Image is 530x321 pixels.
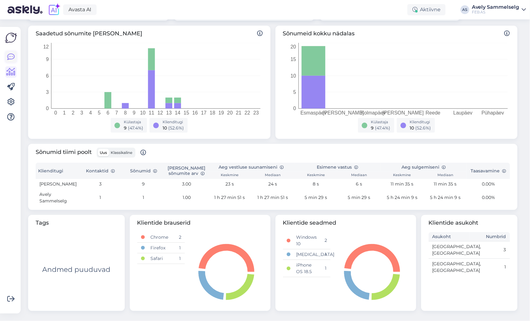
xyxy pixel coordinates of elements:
[381,172,424,179] th: Keskmine
[63,4,97,15] a: Avasta AI
[300,110,326,115] tspan: Esmaspäev
[36,148,146,158] span: Sõnumid tiimi poolt
[292,260,321,277] td: iPhone OS 18.5
[381,163,467,172] th: Aeg sulgemiseni
[337,179,381,189] td: 6 s
[410,119,431,125] div: Klienditugi
[283,219,409,227] span: Klientide seadmed
[292,232,321,249] td: Windows 10
[122,189,165,206] td: 1
[133,110,135,115] tspan: 9
[219,110,224,115] tspan: 19
[163,119,184,125] div: Klienditugi
[208,163,295,172] th: Aeg vestluse suunamiseni
[36,219,117,227] span: Tags
[469,241,510,258] td: 3
[80,110,83,115] tspan: 3
[208,189,251,206] td: 1 h 27 min 51 s
[140,110,146,115] tspan: 10
[208,172,251,179] th: Keskmine
[79,179,122,189] td: 3
[54,110,57,115] tspan: 0
[36,179,79,189] td: [PERSON_NAME]
[461,5,469,14] div: AS
[36,189,79,206] td: Avely Sammelselg
[128,125,143,131] span: ( 47.4 %)
[5,32,17,44] img: Askly Logo
[158,110,163,115] tspan: 12
[337,172,381,179] th: Mediaan
[100,150,107,155] span: Uus
[429,219,510,227] span: Klientide asukoht
[292,249,321,260] td: [MEDICAL_DATA]
[453,110,472,115] tspan: Laupäev
[175,232,184,243] td: 2
[294,172,337,179] th: Keskmine
[426,110,440,115] tspan: Reede
[467,179,510,189] td: 0.00%
[63,110,66,115] tspan: 1
[227,110,233,115] tspan: 20
[124,125,127,131] span: 9
[168,125,184,131] span: ( 52.6 %)
[472,5,526,15] a: Avely SammelselgFEB AS
[371,119,391,125] div: Külastaja
[36,29,263,38] span: Saadetud sõnumite [PERSON_NAME]
[294,179,337,189] td: 8 s
[147,232,175,243] td: Chrome
[147,242,175,253] td: Firefox
[283,29,510,38] span: Sõnumeid kokku nädalas
[245,110,250,115] tspan: 22
[46,57,49,62] tspan: 9
[381,179,424,189] td: 11 min 35 s
[46,106,49,111] tspan: 0
[124,110,127,115] tspan: 8
[290,73,296,79] tspan: 10
[115,110,118,115] tspan: 7
[472,5,519,10] div: Avely Sammelselg
[137,219,263,227] span: Klientide brauserid
[72,110,74,115] tspan: 2
[371,125,374,131] span: 9
[201,110,207,115] tspan: 17
[424,179,467,189] td: 11 min 35 s
[165,163,208,179] th: [PERSON_NAME] sõnumite arv
[294,189,337,206] td: 5 min 29 s
[467,189,510,206] td: 0.00%
[253,110,259,115] tspan: 23
[175,110,180,115] tspan: 14
[48,3,61,16] img: explore-ai
[323,110,364,116] tspan: [PERSON_NAME]
[43,44,49,49] tspan: 12
[251,189,295,206] td: 1 h 27 min 51 s
[381,189,424,206] td: 5 h 24 min 9 s
[293,106,296,111] tspan: 0
[175,242,184,253] td: 1
[124,119,143,125] div: Külastaja
[290,57,296,62] tspan: 15
[147,253,175,264] td: Safari
[251,172,295,179] th: Mediaan
[290,44,296,49] tspan: 20
[294,163,381,172] th: Esimene vastus
[424,189,467,206] td: 5 h 24 min 9 s
[165,189,208,206] td: 1.00
[122,163,165,179] th: Sõnumid
[321,232,330,249] td: 2
[46,73,49,79] tspan: 6
[163,125,167,131] span: 10
[482,110,504,115] tspan: Pühapäev
[122,179,165,189] td: 9
[467,163,510,179] th: Taasavamine
[192,110,198,115] tspan: 16
[46,89,49,95] tspan: 3
[293,89,296,95] tspan: 5
[429,258,469,276] td: [GEOGRAPHIC_DATA], [GEOGRAPHIC_DATA]
[472,10,519,15] div: FEB AS
[165,179,208,189] td: 3.00
[107,110,109,115] tspan: 6
[236,110,241,115] tspan: 21
[424,172,467,179] th: Mediaan
[175,253,184,264] td: 1
[251,179,295,189] td: 24 s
